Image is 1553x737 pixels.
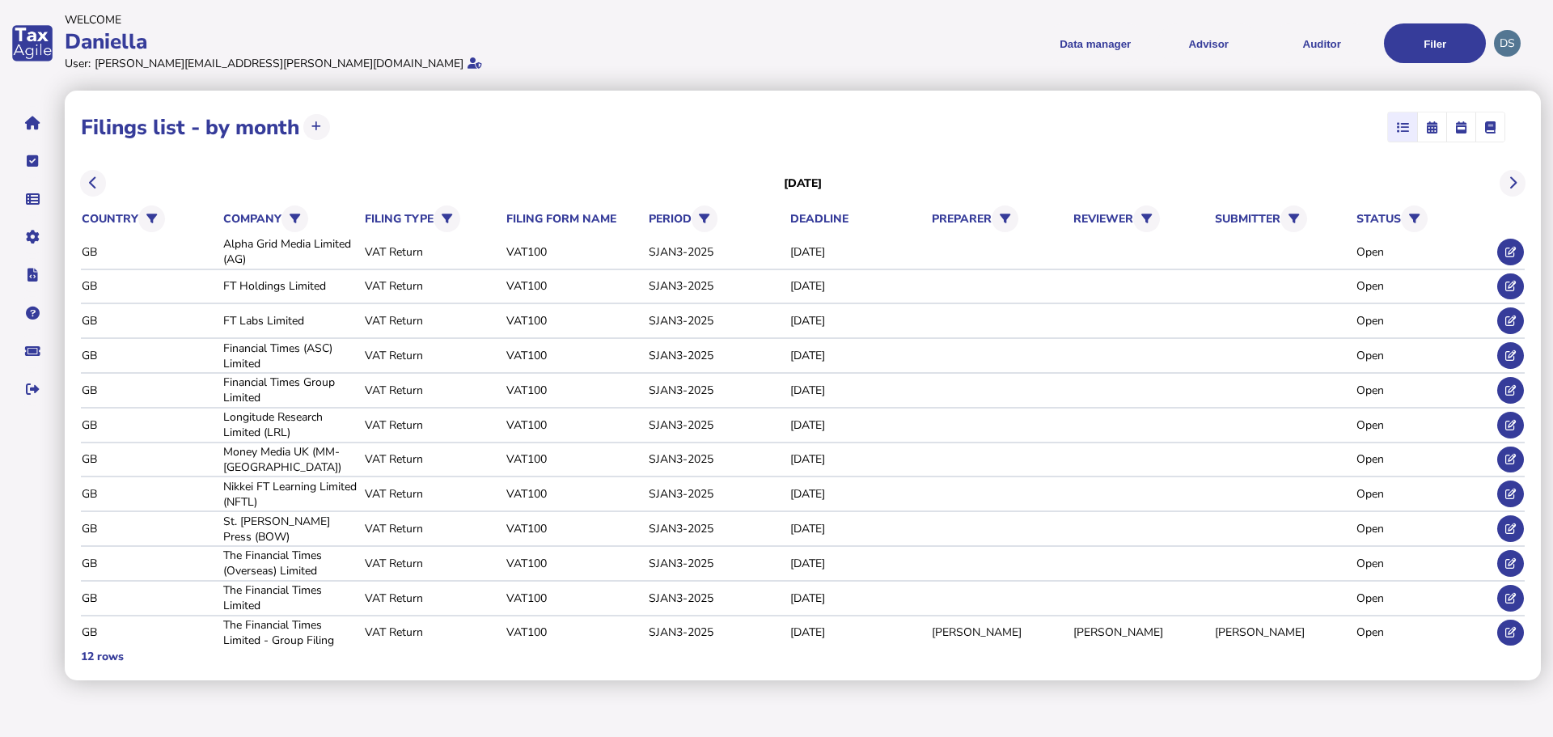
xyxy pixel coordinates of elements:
[223,278,359,294] div: FT Holdings Limited
[790,451,926,467] div: [DATE]
[365,348,501,363] div: VAT Return
[65,28,772,56] div: Daniella
[506,556,642,571] div: VAT100
[82,244,218,260] div: GB
[365,417,501,433] div: VAT Return
[1356,202,1493,235] th: status
[1356,383,1492,398] div: Open
[780,23,1487,63] menu: navigate products
[223,514,359,544] div: St. [PERSON_NAME] Press (BOW)
[506,486,642,502] div: VAT100
[649,348,785,363] div: SJAN3-2025
[1475,112,1504,142] mat-button-toggle: Ledger
[506,417,642,433] div: VAT100
[1356,244,1492,260] div: Open
[223,617,359,648] div: The Financial Times Limited - Group Filing
[223,409,359,440] div: Longitude Research Limited (LRL)
[784,176,823,191] h3: [DATE]
[649,591,785,606] div: SJAN3-2025
[223,479,359,510] div: Nikkei FT Learning Limited (NFTL)
[26,199,40,200] i: Data manager
[365,486,501,502] div: VAT Return
[82,278,218,294] div: GB
[82,417,218,433] div: GB
[1417,112,1446,142] mat-button-toggle: Calendar month view
[1497,481,1524,507] button: Edit
[1356,417,1492,433] div: Open
[506,244,642,260] div: VAT100
[303,114,330,141] button: Upload transactions
[223,582,359,613] div: The Financial Times Limited
[82,313,218,328] div: GB
[365,451,501,467] div: VAT Return
[365,278,501,294] div: VAT Return
[82,625,218,640] div: GB
[692,205,718,232] button: Filter
[1497,377,1524,404] button: Edit
[648,202,785,235] th: period
[1356,313,1492,328] div: Open
[1494,30,1521,57] div: Profile settings
[223,548,359,578] div: The Financial Times (Overseas) Limited
[1356,521,1492,536] div: Open
[506,210,643,227] th: filing form name
[649,556,785,571] div: SJAN3-2025
[82,486,218,502] div: GB
[1044,23,1146,63] button: Shows a dropdown of Data manager options
[364,202,501,235] th: filing type
[82,591,218,606] div: GB
[790,313,926,328] div: [DATE]
[1497,273,1524,300] button: Edit
[1215,625,1351,640] div: [PERSON_NAME]
[1497,550,1524,577] button: Edit
[1388,112,1417,142] mat-button-toggle: List view
[649,244,785,260] div: SJAN3-2025
[223,444,359,475] div: Money Media UK (MM-[GEOGRAPHIC_DATA])
[649,521,785,536] div: SJAN3-2025
[223,341,359,371] div: Financial Times (ASC) Limited
[506,348,642,363] div: VAT100
[82,383,218,398] div: GB
[1497,447,1524,473] button: Edit
[1497,307,1524,334] button: Edit
[1356,486,1492,502] div: Open
[1356,278,1492,294] div: Open
[223,236,359,267] div: Alpha Grid Media Limited (AG)
[468,57,482,69] i: Email verified
[1133,205,1160,232] button: Filter
[138,205,165,232] button: Filter
[1497,515,1524,542] button: Edit
[1356,556,1492,571] div: Open
[81,202,218,235] th: country
[790,625,926,640] div: [DATE]
[1073,202,1210,235] th: reviewer
[649,451,785,467] div: SJAN3-2025
[365,244,501,260] div: VAT Return
[992,205,1018,232] button: Filter
[649,417,785,433] div: SJAN3-2025
[81,649,124,664] div: 12 rows
[649,278,785,294] div: SJAN3-2025
[506,313,642,328] div: VAT100
[1446,112,1475,142] mat-button-toggle: Calendar week view
[95,56,463,71] div: [PERSON_NAME][EMAIL_ADDRESS][PERSON_NAME][DOMAIN_NAME]
[65,12,772,28] div: Welcome
[790,486,926,502] div: [DATE]
[789,210,927,227] th: deadline
[15,182,49,216] button: Data manager
[790,348,926,363] div: [DATE]
[80,170,107,197] button: Previous
[15,258,49,292] button: Developer hub links
[365,313,501,328] div: VAT Return
[1271,23,1373,63] button: Auditor
[649,313,785,328] div: SJAN3-2025
[1356,348,1492,363] div: Open
[223,313,359,328] div: FT Labs Limited
[506,451,642,467] div: VAT100
[790,417,926,433] div: [DATE]
[365,625,501,640] div: VAT Return
[365,383,501,398] div: VAT Return
[15,106,49,140] button: Home
[790,521,926,536] div: [DATE]
[81,113,299,142] h1: Filings list - by month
